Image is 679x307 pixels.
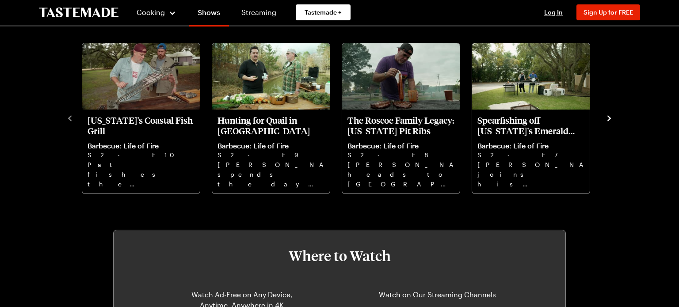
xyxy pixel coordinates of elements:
[477,115,584,136] p: Spearfishing off [US_STATE]'s Emerald Coast
[347,141,454,150] p: Barbecue: Life of Fire
[584,8,633,16] span: Sign Up for FREE
[347,160,454,188] p: [PERSON_NAME] heads to [GEOGRAPHIC_DATA] to team up with chef [PERSON_NAME], cooking ribs inspire...
[140,248,539,264] h3: Where to Watch
[88,115,195,188] a: South Carolina's Coastal Fish Grill
[136,2,176,23] button: Cooking
[305,8,342,17] span: Tastemade +
[472,43,590,110] img: Spearfishing off Florida's Emerald Coast
[137,8,165,16] span: Cooking
[217,150,324,160] p: S2 - E9
[88,150,195,160] p: S2 - E10
[477,150,584,160] p: S2 - E7
[342,43,460,110] img: The Roscoe Family Legacy: Alabama Pit Ribs
[65,112,74,123] button: navigate to previous item
[347,150,454,160] p: S2 - E8
[189,2,229,27] a: Shows
[398,274,477,284] img: Streaming
[544,8,563,16] span: Log In
[217,115,324,188] a: Hunting for Quail in Charleston
[211,41,341,194] div: 2 / 10
[217,141,324,150] p: Barbecue: Life of Fire
[82,43,200,110] img: South Carolina's Coastal Fish Grill
[342,43,460,193] div: The Roscoe Family Legacy: Alabama Pit Ribs
[212,43,330,193] div: Hunting for Quail in Charleston
[341,41,471,194] div: 3 / 10
[536,8,571,17] button: Log In
[477,115,584,188] a: Spearfishing off Florida's Emerald Coast
[88,141,195,150] p: Barbecue: Life of Fire
[88,115,195,136] p: [US_STATE]'s Coastal Fish Grill
[471,41,601,194] div: 4 / 10
[88,160,195,188] p: Pat fishes the coastal inlets of [GEOGRAPHIC_DATA], [US_STATE], in search of a delicious sheepshead.
[217,160,324,188] p: [PERSON_NAME] spends the day in [GEOGRAPHIC_DATA] quail hunting and grilling birds over live coals.
[347,115,454,136] p: The Roscoe Family Legacy: [US_STATE] Pit Ribs
[347,115,454,188] a: The Roscoe Family Legacy: Alabama Pit Ribs
[212,43,330,110] img: Hunting for Quail in Charleston
[81,41,211,194] div: 1 / 10
[296,4,351,20] a: Tastemade +
[477,160,584,188] p: [PERSON_NAME] joins his friend [PERSON_NAME] on a spearfishing adventure, sourcing fresh fish to ...
[217,115,324,136] p: Hunting for Quail in [GEOGRAPHIC_DATA]
[82,43,200,193] div: South Carolina's Coastal Fish Grill
[477,141,584,150] p: Barbecue: Life of Fire
[196,274,288,284] img: Tastemade+
[39,8,118,18] a: To Tastemade Home Page
[576,4,640,20] button: Sign Up for FREE
[472,43,590,193] div: Spearfishing off Florida's Emerald Coast
[605,112,614,123] button: navigate to next item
